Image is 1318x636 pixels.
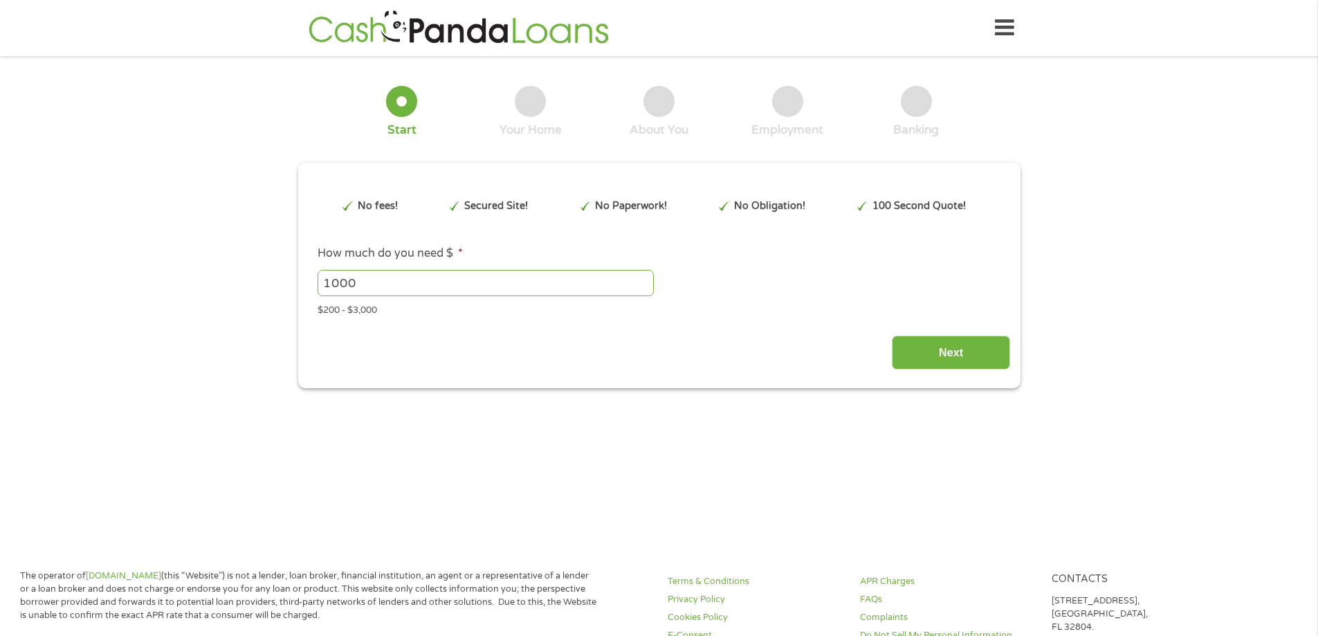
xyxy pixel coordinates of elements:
[860,611,1036,624] a: Complaints
[630,122,688,138] div: About You
[1052,573,1227,586] h4: Contacts
[892,336,1010,370] input: Next
[751,122,823,138] div: Employment
[668,593,843,606] a: Privacy Policy
[595,199,667,214] p: No Paperwork!
[500,122,562,138] div: Your Home
[668,611,843,624] a: Cookies Policy
[304,8,613,48] img: GetLoanNow Logo
[86,570,161,581] a: [DOMAIN_NAME]
[734,199,805,214] p: No Obligation!
[872,199,966,214] p: 100 Second Quote!
[860,575,1036,588] a: APR Charges
[860,593,1036,606] a: FAQs
[464,199,528,214] p: Secured Site!
[20,570,597,622] p: The operator of (this “Website”) is not a lender, loan broker, financial institution, an agent or...
[668,575,843,588] a: Terms & Conditions
[1052,594,1227,634] p: [STREET_ADDRESS], [GEOGRAPHIC_DATA], FL 32804.
[387,122,417,138] div: Start
[893,122,939,138] div: Banking
[318,246,463,261] label: How much do you need $
[358,199,398,214] p: No fees!
[318,299,1000,318] div: $200 - $3,000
